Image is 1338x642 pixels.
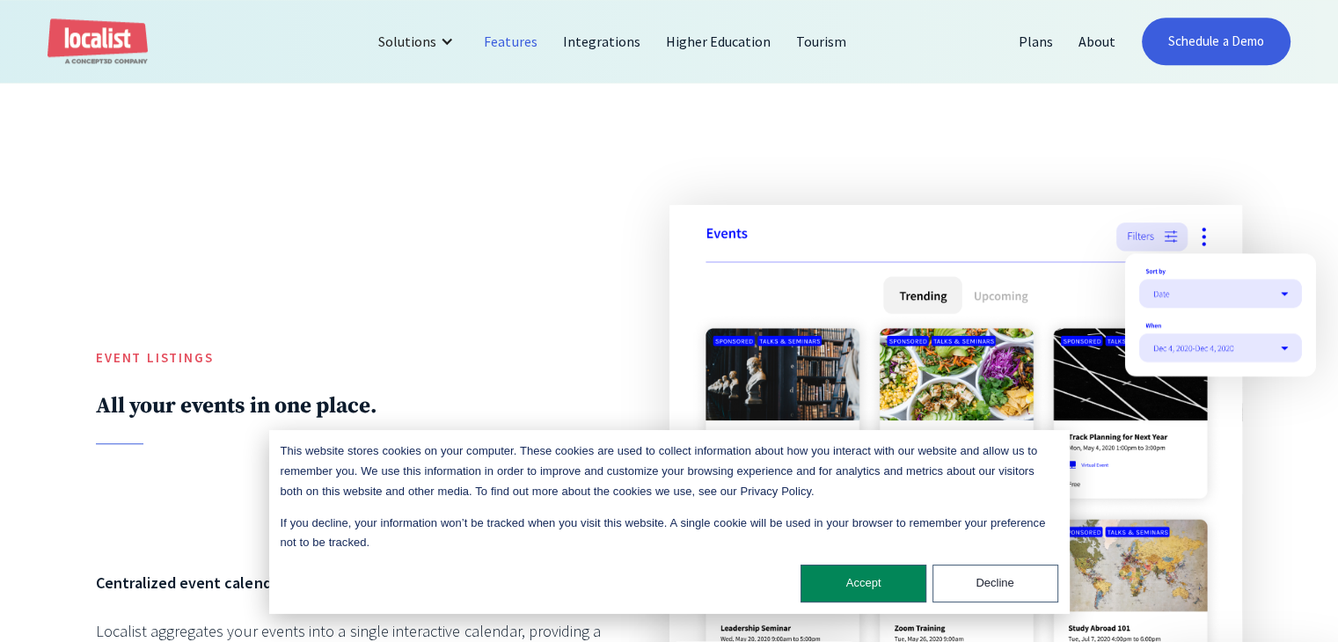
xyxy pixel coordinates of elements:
[1142,18,1290,65] a: Schedule a Demo
[932,565,1058,602] button: Decline
[96,392,622,419] h2: All your events in one place.
[281,514,1058,554] p: If you decline, your information won’t be tracked when you visit this website. A single cookie wi...
[1006,20,1066,62] a: Plans
[269,430,1070,614] div: Cookie banner
[551,20,654,62] a: Integrations
[96,571,622,595] h6: Centralized event calendar
[378,31,436,52] div: Solutions
[801,565,926,602] button: Accept
[96,348,622,368] h5: Event Listings
[365,20,472,62] div: Solutions
[784,20,859,62] a: Tourism
[654,20,785,62] a: Higher Education
[472,20,550,62] a: Features
[48,18,148,65] a: home
[281,441,1058,501] p: This website stores cookies on your computer. These cookies are used to collect information about...
[1066,20,1129,62] a: About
